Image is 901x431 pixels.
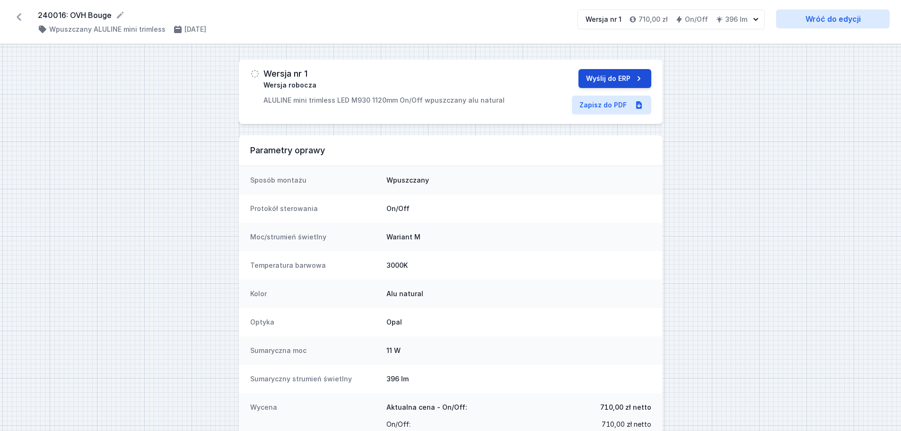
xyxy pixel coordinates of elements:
h4: 396 lm [725,15,747,24]
form: 240016: OVH Bouge [38,9,566,21]
button: Wersja nr 1710,00 złOn/Off396 lm [577,9,765,29]
h4: [DATE] [184,25,206,34]
button: Edytuj nazwę projektu [115,10,125,20]
a: Zapisz do PDF [572,96,651,114]
dd: Opal [386,317,651,327]
span: Aktualna cena - On/Off: [386,403,467,412]
dd: 3000K [386,261,651,270]
a: Wróć do edycji [776,9,890,28]
dt: Kolor [250,289,379,299]
span: On/Off : [386,418,411,431]
dd: Wpuszczany [386,176,651,185]
span: 710,00 zł netto [602,418,651,431]
dt: Sumaryczny strumień świetlny [250,374,379,384]
span: 710,00 zł netto [600,403,651,412]
dt: Wycena [250,403,379,431]
h4: On/Off [685,15,708,24]
img: draft.svg [250,69,260,79]
dd: Alu natural [386,289,651,299]
dt: Optyka [250,317,379,327]
dt: Moc/strumień świetlny [250,232,379,242]
dd: On/Off [386,204,651,213]
dt: Sposób montażu [250,176,379,185]
dt: Sumaryczna moc [250,346,379,355]
h4: Wpuszczany ALULINE mini trimless [49,25,166,34]
span: Wersja robocza [263,80,316,90]
dt: Temperatura barwowa [250,261,379,270]
h3: Wersja nr 1 [263,69,307,79]
h4: 710,00 zł [639,15,668,24]
h3: Parametry oprawy [250,145,651,156]
dd: 11 W [386,346,651,355]
p: ALULINE mini trimless LED M930 1120mm On/Off wpuszczany alu natural [263,96,505,105]
dd: Wariant M [386,232,651,242]
div: Wersja nr 1 [586,15,621,24]
dd: 396 lm [386,374,651,384]
dt: Protokół sterowania [250,204,379,213]
button: Wyślij do ERP [578,69,651,88]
